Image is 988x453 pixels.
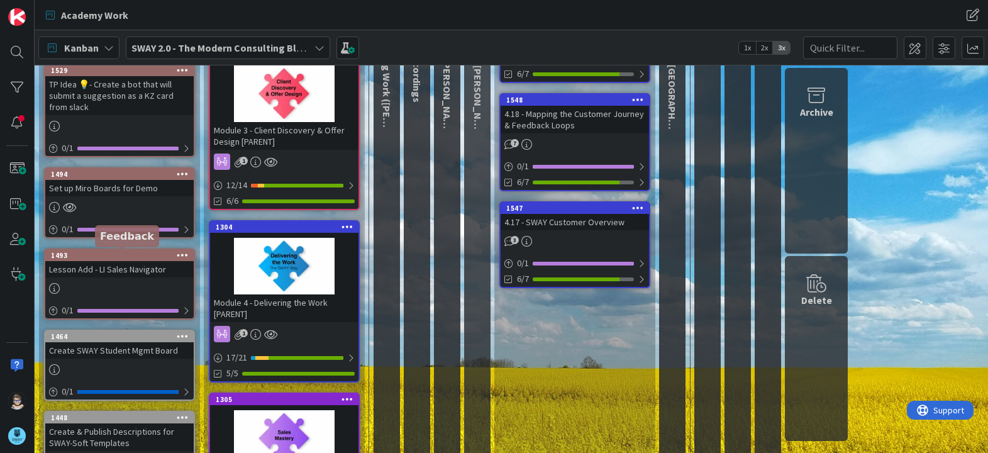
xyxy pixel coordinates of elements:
[45,65,194,115] div: 1529TP Idea 💡- Create a bot that will submit a suggestion as a KZ card from slack
[51,66,194,75] div: 1529
[45,169,194,196] div: 1494Set up Miro Boards for Demo
[501,214,649,230] div: 4.17 - SWAY Customer Overview
[210,122,358,150] div: Module 3 - Client Discovery & Offer Design [PARENT]
[100,230,154,242] h5: Feedback
[511,139,519,147] span: 7
[45,261,194,277] div: Lesson Add - LI Sales Navigator
[45,423,194,451] div: Create & Publish Descriptions for SWAY-Soft Templates
[472,7,484,145] span: In Progress (Barb)
[45,221,194,237] div: 0/1
[216,223,358,232] div: 1304
[45,140,194,156] div: 0/1
[62,385,74,398] span: 0 / 1
[51,170,194,179] div: 1494
[517,257,529,270] span: 0 / 1
[756,42,773,54] span: 2x
[45,250,194,277] div: 1493Lesson Add - LI Sales Navigator
[226,351,247,364] span: 17 / 21
[499,93,650,191] a: 15484.18 - Mapping the Customer Journey & Feedback Loops0/16/7
[45,65,194,76] div: 1529
[51,332,194,341] div: 1464
[441,6,453,139] span: Recording (Marina)
[45,412,194,423] div: 1448
[517,272,529,286] span: 6/7
[216,395,358,404] div: 1305
[501,203,649,230] div: 15474.17 - SWAY Customer Overview
[45,180,194,196] div: Set up Miro Boards for Demo
[226,194,238,208] span: 6/6
[210,350,358,366] div: 17/21
[240,329,248,337] span: 1
[44,330,195,401] a: 1464Create SWAY Student Mgmt Board0/1
[8,8,26,26] img: Visit kanbanzone.com
[209,220,360,383] a: 1304Module 4 - Delivering the Work [PARENT]17/215/5
[210,394,358,405] div: 1305
[45,331,194,359] div: 1464Create SWAY Student Mgmt Board
[45,412,194,451] div: 1448Create & Publish Descriptions for SWAY-Soft Templates
[499,201,650,288] a: 15474.17 - SWAY Customer Overview0/16/7
[240,157,248,165] span: 1
[209,48,360,210] a: Module 3 - Client Discovery & Offer Design [PARENT]12/146/6
[44,167,195,238] a: 1494Set up Miro Boards for Demo0/1
[210,49,358,150] div: Module 3 - Client Discovery & Offer Design [PARENT]
[45,342,194,359] div: Create SWAY Student Mgmt Board
[45,250,194,261] div: 1493
[62,304,74,317] span: 0 / 1
[501,255,649,271] div: 0/1
[517,67,529,81] span: 6/7
[210,221,358,233] div: 1304
[8,427,26,445] img: avatar
[210,221,358,322] div: 1304Module 4 - Delivering the Work [PARENT]
[226,367,238,380] span: 5/5
[501,159,649,174] div: 0/1
[64,40,99,55] span: Kanban
[45,331,194,342] div: 1464
[51,251,194,260] div: 1493
[61,8,128,23] span: Academy Work
[45,76,194,115] div: TP Idea 💡- Create a bot that will submit a suggestion as a KZ card from slack
[801,293,832,308] div: Delete
[44,249,195,320] a: 1493Lesson Add - LI Sales Navigator0/1
[210,177,358,193] div: 12/14
[800,104,833,120] div: Archive
[501,94,649,133] div: 15484.18 - Mapping the Customer Journey & Feedback Loops
[51,413,194,422] div: 1448
[803,36,897,59] input: Quick Filter...
[739,42,756,54] span: 1x
[501,106,649,133] div: 4.18 - Mapping the Customer Journey & Feedback Loops
[38,4,136,26] a: Academy Work
[380,6,393,182] span: Pre Recording Work (Marina)
[506,204,649,213] div: 1547
[226,179,247,192] span: 12 / 14
[45,303,194,318] div: 0/1
[44,64,195,157] a: 1529TP Idea 💡- Create a bot that will submit a suggestion as a KZ card from slack0/1
[501,203,649,214] div: 1547
[210,294,358,322] div: Module 4 - Delivering the Work [PARENT]
[666,6,679,165] span: In Progress (Tana)
[45,384,194,400] div: 0/1
[62,142,74,155] span: 0 / 1
[45,169,194,180] div: 1494
[517,160,529,173] span: 0 / 1
[506,96,649,104] div: 1548
[511,236,519,244] span: 3
[62,223,74,236] span: 0 / 1
[8,392,26,410] img: TP
[26,2,57,17] span: Support
[501,94,649,106] div: 1548
[131,42,330,54] b: SWAY 2.0 - The Modern Consulting Blueprint
[517,176,529,189] span: 6/7
[773,42,790,54] span: 3x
